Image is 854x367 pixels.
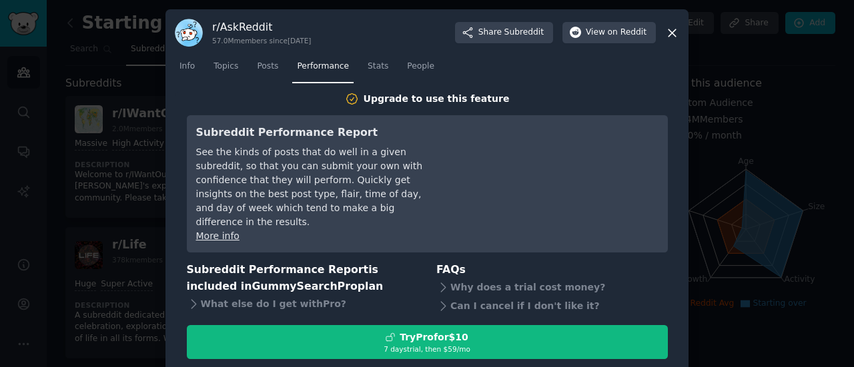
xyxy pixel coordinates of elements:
[175,19,203,47] img: AskReddit
[196,145,440,229] div: See the kinds of posts that do well in a given subreddit, so that you can submit your own with co...
[187,294,418,313] div: What else do I get with Pro ?
[187,325,668,359] button: TryProfor$107 daystrial, then $59/mo
[478,27,544,39] span: Share
[292,56,354,83] a: Performance
[455,22,553,43] button: ShareSubreddit
[586,27,647,39] span: View
[400,330,468,344] div: Try Pro for $10
[363,56,393,83] a: Stats
[213,61,238,73] span: Topics
[436,262,668,278] h3: FAQs
[175,56,199,83] a: Info
[212,36,311,45] div: 57.0M members since [DATE]
[402,56,439,83] a: People
[297,61,349,73] span: Performance
[364,92,510,106] div: Upgrade to use this feature
[436,297,668,316] div: Can I cancel if I don't like it?
[504,27,544,39] span: Subreddit
[179,61,195,73] span: Info
[196,125,440,141] h3: Subreddit Performance Report
[187,344,667,354] div: 7 days trial, then $ 59 /mo
[212,20,311,34] h3: r/ AskReddit
[196,230,240,241] a: More info
[562,22,656,43] button: Viewon Reddit
[209,56,243,83] a: Topics
[458,125,659,224] iframe: YouTube video player
[436,278,668,297] div: Why does a trial cost money?
[407,61,434,73] span: People
[252,56,283,83] a: Posts
[252,280,357,292] span: GummySearch Pro
[608,27,647,39] span: on Reddit
[257,61,278,73] span: Posts
[368,61,388,73] span: Stats
[187,262,418,294] h3: Subreddit Performance Report is included in plan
